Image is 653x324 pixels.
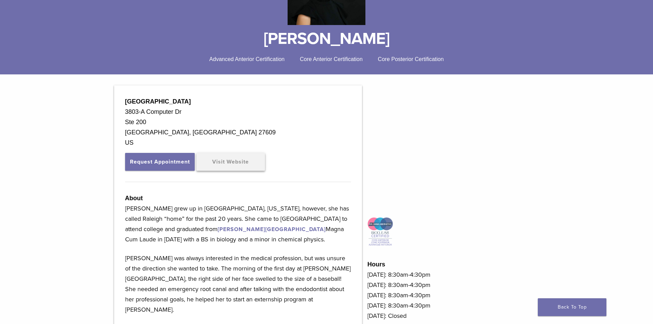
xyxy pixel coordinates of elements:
[218,226,326,233] a: [PERSON_NAME][GEOGRAPHIC_DATA]
[209,56,285,62] span: Advanced Anterior Certification
[367,261,385,268] strong: Hours
[300,56,363,62] span: Core Anterior Certification
[196,153,265,171] a: Visit Website
[125,195,143,202] strong: About
[125,127,351,148] div: [GEOGRAPHIC_DATA], [GEOGRAPHIC_DATA] 27609 US
[367,217,393,247] img: Icon
[125,107,351,117] div: 3803-A Computer Dr
[125,153,195,171] button: Request Appointment
[378,56,444,62] span: Core Posterior Certification
[125,98,191,105] strong: [GEOGRAPHIC_DATA]
[125,253,351,315] p: [PERSON_NAME] was always interested in the medical profession, but was unsure of the direction sh...
[85,31,568,47] h1: [PERSON_NAME]
[125,117,351,127] div: Ste 200
[538,298,606,316] a: Back To Top
[125,203,351,244] p: [PERSON_NAME] grew up in [GEOGRAPHIC_DATA], [US_STATE], however, she has called Raleigh “home” fo...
